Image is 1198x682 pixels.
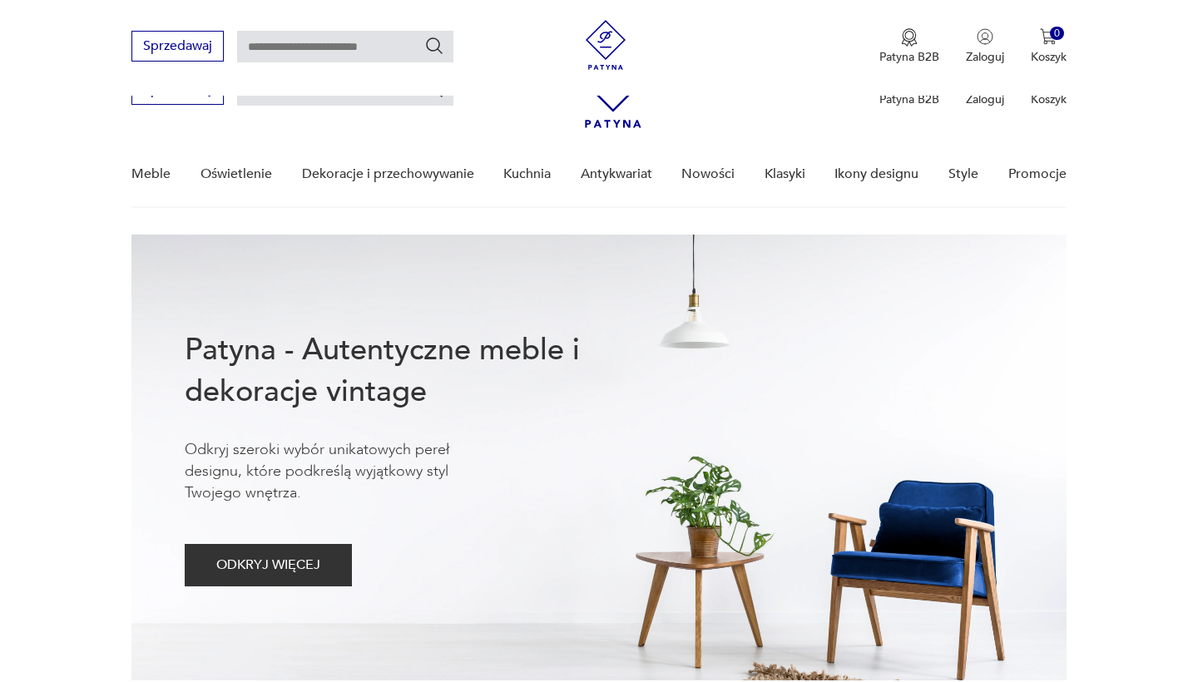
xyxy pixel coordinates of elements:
img: Patyna - sklep z meblami i dekoracjami vintage [581,20,631,70]
button: Patyna B2B [879,28,939,65]
button: Szukaj [424,36,444,56]
button: ODKRYJ WIĘCEJ [185,544,352,586]
img: Ikona medalu [901,28,918,47]
button: 0Koszyk [1031,28,1067,65]
div: 0 [1050,27,1064,41]
h1: Patyna - Autentyczne meble i dekoracje vintage [185,329,634,413]
a: Ikona medaluPatyna B2B [879,28,939,65]
a: Style [948,142,978,206]
a: Meble [131,142,171,206]
a: Dekoracje i przechowywanie [302,142,474,206]
a: Klasyki [765,142,805,206]
p: Patyna B2B [879,91,939,107]
p: Koszyk [1031,49,1067,65]
a: ODKRYJ WIĘCEJ [185,561,352,572]
p: Odkryj szeroki wybór unikatowych pereł designu, które podkreślą wyjątkowy styl Twojego wnętrza. [185,439,501,504]
button: Sprzedawaj [131,31,224,62]
img: Ikona koszyka [1040,28,1057,45]
p: Patyna B2B [879,49,939,65]
p: Zaloguj [966,91,1004,107]
button: Zaloguj [966,28,1004,65]
a: Sprzedawaj [131,42,224,53]
a: Nowości [681,142,735,206]
p: Koszyk [1031,91,1067,107]
a: Ikony designu [834,142,918,206]
a: Kuchnia [503,142,551,206]
img: Ikonka użytkownika [977,28,993,45]
a: Sprzedawaj [131,85,224,96]
a: Promocje [1008,142,1067,206]
p: Zaloguj [966,49,1004,65]
a: Antykwariat [581,142,652,206]
a: Oświetlenie [200,142,272,206]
